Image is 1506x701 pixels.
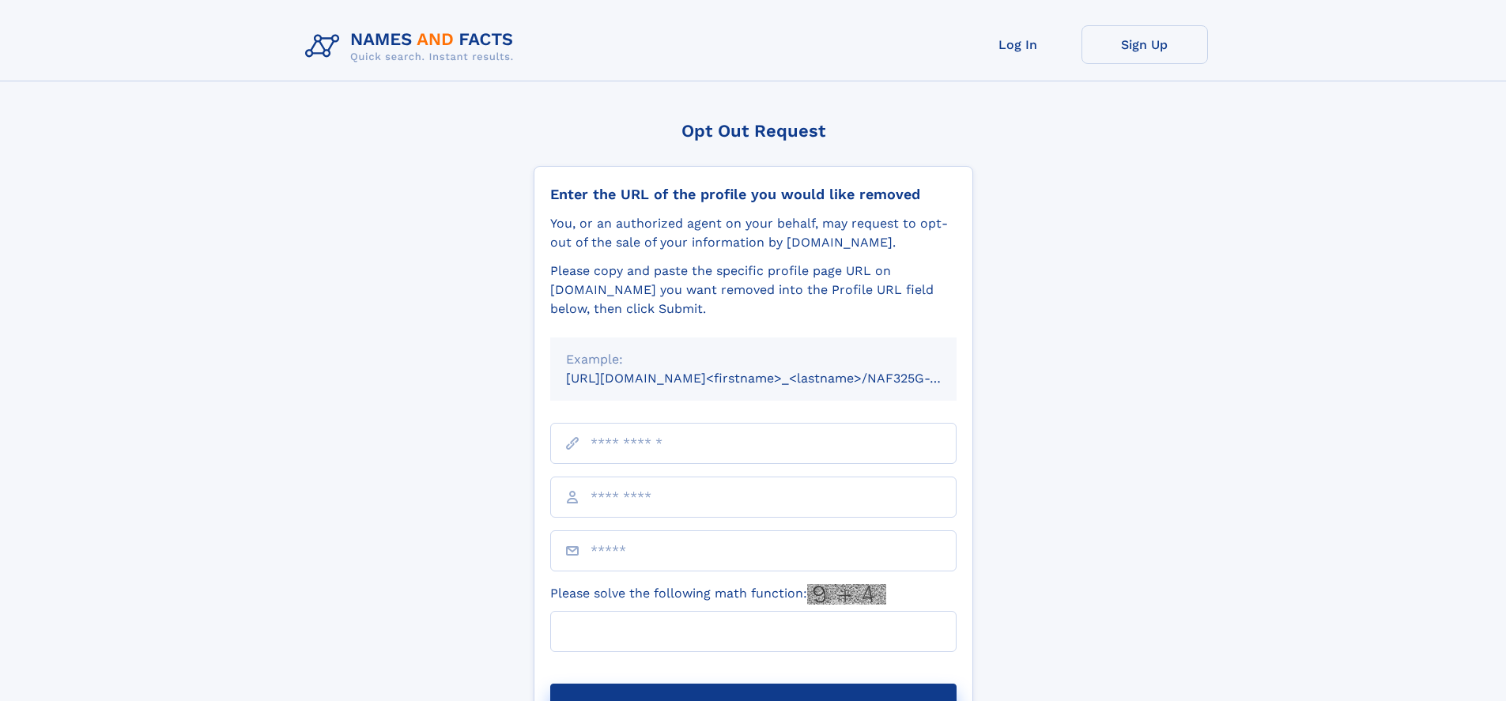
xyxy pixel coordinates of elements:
[955,25,1081,64] a: Log In
[299,25,527,68] img: Logo Names and Facts
[550,186,957,203] div: Enter the URL of the profile you would like removed
[550,214,957,252] div: You, or an authorized agent on your behalf, may request to opt-out of the sale of your informatio...
[1081,25,1208,64] a: Sign Up
[566,371,987,386] small: [URL][DOMAIN_NAME]<firstname>_<lastname>/NAF325G-xxxxxxxx
[534,121,973,141] div: Opt Out Request
[550,584,886,605] label: Please solve the following math function:
[566,350,941,369] div: Example:
[550,262,957,318] div: Please copy and paste the specific profile page URL on [DOMAIN_NAME] you want removed into the Pr...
